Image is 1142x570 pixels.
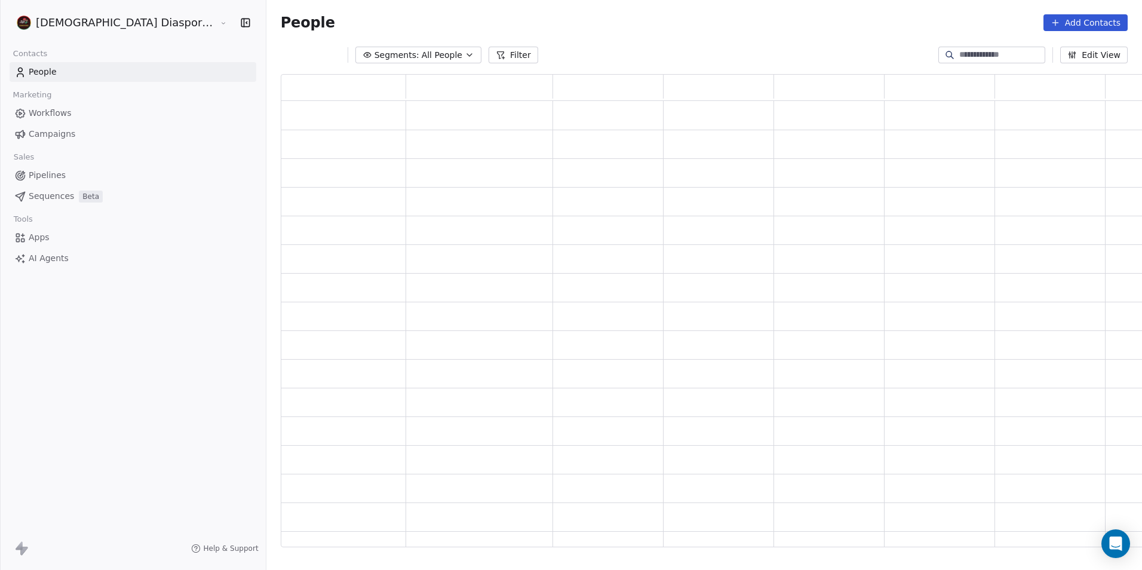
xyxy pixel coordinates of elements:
[29,66,57,78] span: People
[17,16,31,30] img: AFRICAN%20DIASPORA%20GRP.%20RES.%20CENT.%20LOGO%20-2%20PROFILE-02-02-1.png
[374,49,419,62] span: Segments:
[10,228,256,247] a: Apps
[10,62,256,82] a: People
[8,148,39,166] span: Sales
[29,252,69,265] span: AI Agents
[10,166,256,185] a: Pipelines
[10,124,256,144] a: Campaigns
[29,231,50,244] span: Apps
[1101,529,1130,558] div: Open Intercom Messenger
[29,107,72,119] span: Workflows
[489,47,538,63] button: Filter
[29,169,66,182] span: Pipelines
[8,86,57,104] span: Marketing
[1043,14,1128,31] button: Add Contacts
[8,45,53,63] span: Contacts
[191,544,258,553] a: Help & Support
[1060,47,1128,63] button: Edit View
[29,128,75,140] span: Campaigns
[281,14,335,32] span: People
[29,190,74,203] span: Sequences
[14,13,211,33] button: [DEMOGRAPHIC_DATA] Diaspora Resource Centre
[8,210,38,228] span: Tools
[79,191,103,203] span: Beta
[203,544,258,553] span: Help & Support
[10,103,256,123] a: Workflows
[10,186,256,206] a: SequencesBeta
[422,49,462,62] span: All People
[36,15,217,30] span: [DEMOGRAPHIC_DATA] Diaspora Resource Centre
[10,249,256,268] a: AI Agents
